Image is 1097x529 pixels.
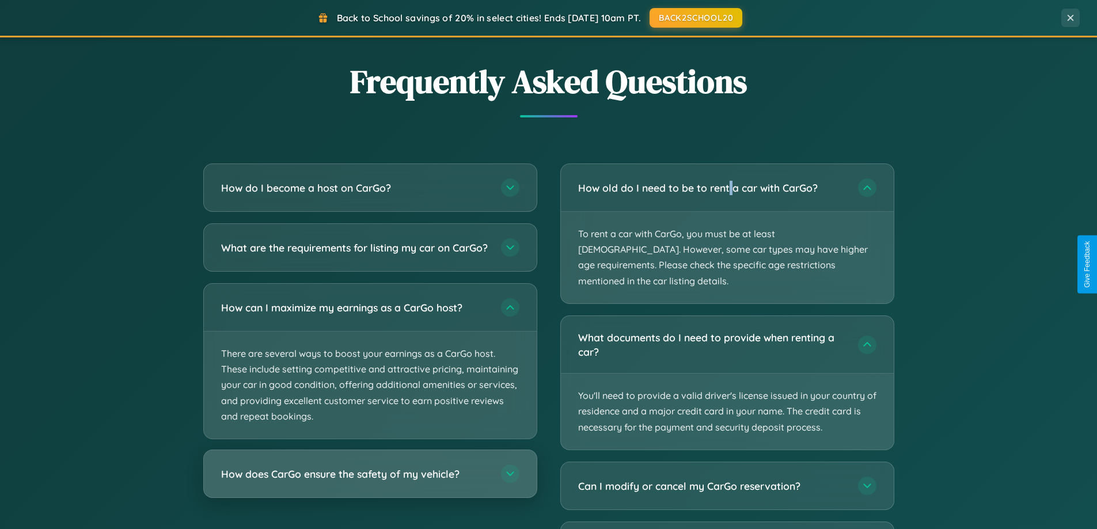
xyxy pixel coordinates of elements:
button: BACK2SCHOOL20 [650,8,742,28]
span: Back to School savings of 20% in select cities! Ends [DATE] 10am PT. [337,12,641,24]
h3: Can I modify or cancel my CarGo reservation? [578,478,847,493]
h3: What are the requirements for listing my car on CarGo? [221,241,489,255]
h2: Frequently Asked Questions [203,59,894,104]
h3: What documents do I need to provide when renting a car? [578,330,847,359]
p: There are several ways to boost your earnings as a CarGo host. These include setting competitive ... [204,332,537,439]
div: Give Feedback [1083,241,1091,288]
p: You'll need to provide a valid driver's license issued in your country of residence and a major c... [561,374,894,450]
h3: How old do I need to be to rent a car with CarGo? [578,181,847,195]
h3: How does CarGo ensure the safety of my vehicle? [221,467,489,481]
h3: How can I maximize my earnings as a CarGo host? [221,300,489,315]
p: To rent a car with CarGo, you must be at least [DEMOGRAPHIC_DATA]. However, some car types may ha... [561,212,894,303]
h3: How do I become a host on CarGo? [221,181,489,195]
